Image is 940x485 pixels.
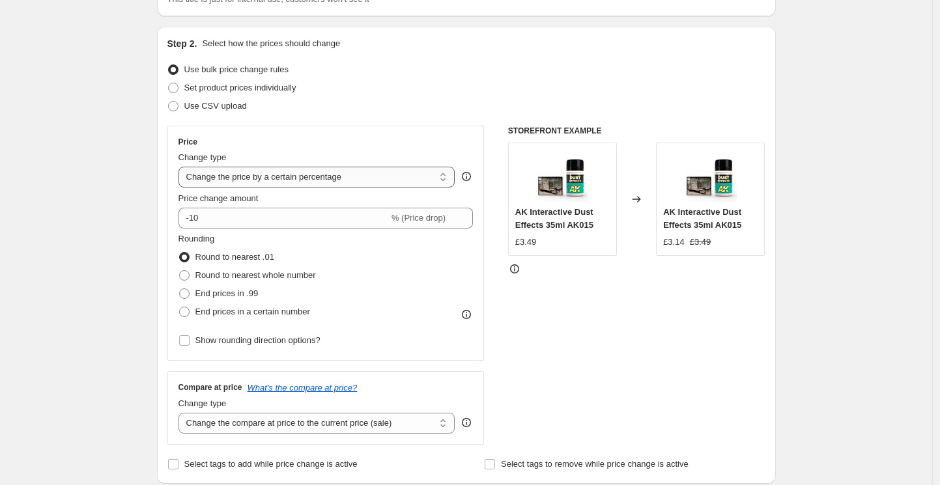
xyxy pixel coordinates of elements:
span: End prices in a certain number [195,307,310,316]
span: Change type [178,398,227,408]
h2: Step 2. [167,37,197,50]
img: AK015_80x.jpg [536,150,588,202]
span: Set product prices individually [184,83,296,92]
div: £3.49 [515,236,537,249]
span: Use CSV upload [184,101,247,111]
span: Show rounding direction options? [195,335,320,345]
span: AK Interactive Dust Effects 35ml AK015 [515,207,593,230]
button: What's the compare at price? [248,383,358,393]
p: Select how the prices should change [202,37,340,50]
span: AK Interactive Dust Effects 35ml AK015 [663,207,741,230]
span: Round to nearest whole number [195,270,316,280]
span: Change type [178,152,227,162]
div: help [460,416,473,429]
strike: £3.49 [690,236,711,249]
h3: Price [178,137,197,147]
span: Rounding [178,234,215,243]
span: Price change amount [178,193,259,203]
span: Use bulk price change rules [184,64,289,74]
h3: Compare at price [178,382,242,393]
span: Select tags to remove while price change is active [501,459,689,469]
input: -15 [178,208,389,229]
img: AK015_80x.jpg [685,150,737,202]
span: % (Price drop) [392,213,446,223]
span: Select tags to add while price change is active [184,459,358,469]
h6: STOREFRONT EXAMPLE [508,126,765,136]
div: £3.14 [663,236,685,249]
span: Round to nearest .01 [195,252,274,262]
span: End prices in .99 [195,288,259,298]
div: help [460,170,473,183]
